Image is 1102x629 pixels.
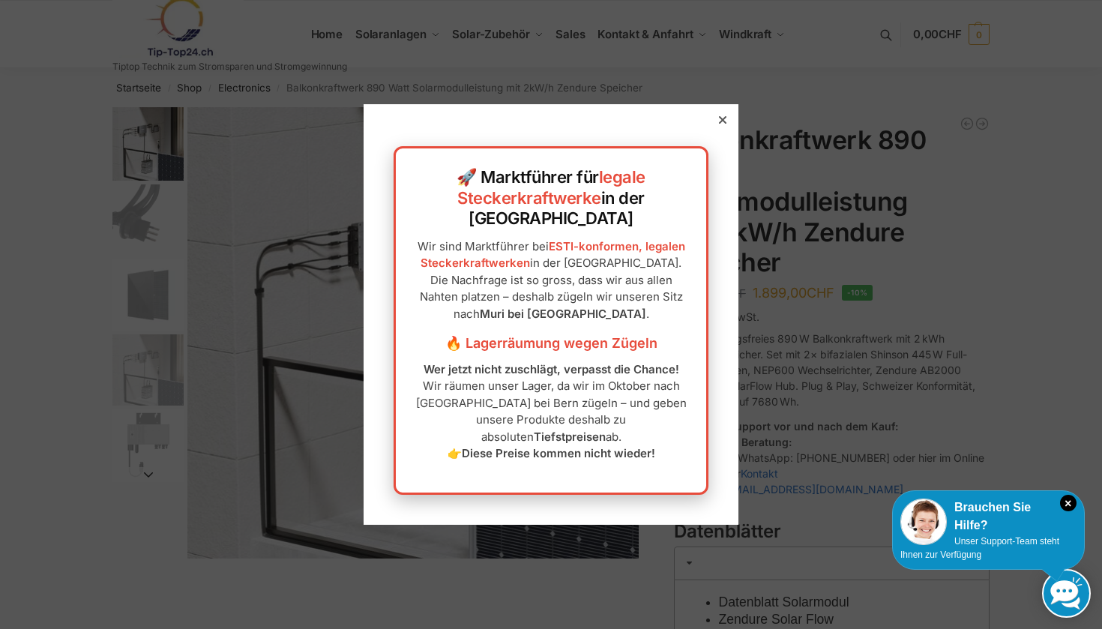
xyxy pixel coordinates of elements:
[900,499,1077,535] div: Brauchen Sie Hilfe?
[900,536,1059,560] span: Unser Support-Team steht Ihnen zur Verfügung
[534,430,606,444] strong: Tiefstpreisen
[421,239,685,271] a: ESTI-konformen, legalen Steckerkraftwerken
[1060,495,1077,511] i: Schließen
[480,307,646,321] strong: Muri bei [GEOGRAPHIC_DATA]
[457,167,645,208] a: legale Steckerkraftwerke
[424,362,679,376] strong: Wer jetzt nicht zuschlägt, verpasst die Chance!
[411,238,691,323] p: Wir sind Marktführer bei in der [GEOGRAPHIC_DATA]. Die Nachfrage ist so gross, dass wir aus allen...
[411,334,691,353] h3: 🔥 Lagerräumung wegen Zügeln
[462,446,655,460] strong: Diese Preise kommen nicht wieder!
[411,361,691,463] p: Wir räumen unser Lager, da wir im Oktober nach [GEOGRAPHIC_DATA] bei Bern zügeln – und geben unse...
[411,167,691,229] h2: 🚀 Marktführer für in der [GEOGRAPHIC_DATA]
[900,499,947,545] img: Customer service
